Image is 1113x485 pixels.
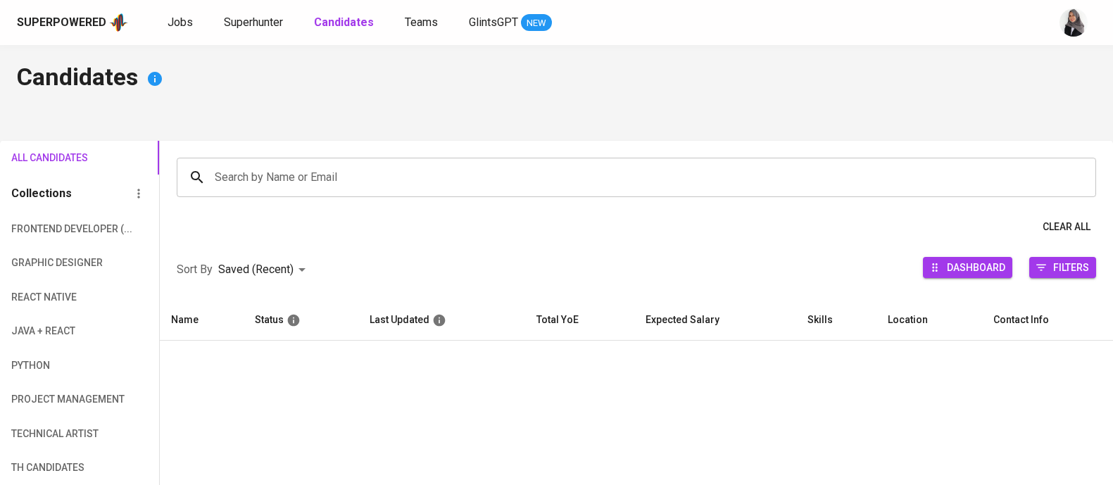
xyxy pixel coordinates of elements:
span: Project Management [11,391,86,408]
span: Jobs [168,15,193,29]
img: sinta.windasari@glints.com [1059,8,1088,37]
span: All Candidates [11,149,86,167]
div: Saved (Recent) [218,257,310,283]
span: React Native [11,289,86,306]
th: Status [244,300,358,341]
span: GlintsGPT [469,15,518,29]
button: Dashboard [923,257,1012,278]
div: Superpowered [17,15,106,31]
a: Superhunter [224,14,286,32]
p: Sort By [177,261,213,278]
th: Expected Salary [634,300,796,341]
a: Candidates [314,14,377,32]
span: NEW [521,16,552,30]
span: Clear All [1043,218,1090,236]
span: Frontend Developer (... [11,220,86,238]
a: Teams [405,14,441,32]
span: python [11,357,86,374]
th: Total YoE [525,300,634,341]
h6: Collections [11,184,72,203]
p: Saved (Recent) [218,261,294,278]
span: technical artist [11,425,86,443]
span: Superhunter [224,15,283,29]
th: Name [160,300,244,341]
span: Graphic Designer [11,254,86,272]
th: Location [876,300,982,341]
a: Superpoweredapp logo [17,12,128,33]
a: GlintsGPT NEW [469,14,552,32]
span: Java + React [11,322,86,340]
th: Skills [796,300,876,341]
span: Teams [405,15,438,29]
a: Jobs [168,14,196,32]
img: app logo [109,12,128,33]
span: TH candidates [11,459,86,477]
span: Filters [1053,258,1089,277]
button: Clear All [1037,214,1096,240]
b: Candidates [314,15,374,29]
th: Last Updated [358,300,525,341]
button: Filters [1029,257,1096,278]
h4: Candidates [17,62,1096,96]
span: Dashboard [947,258,1005,277]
